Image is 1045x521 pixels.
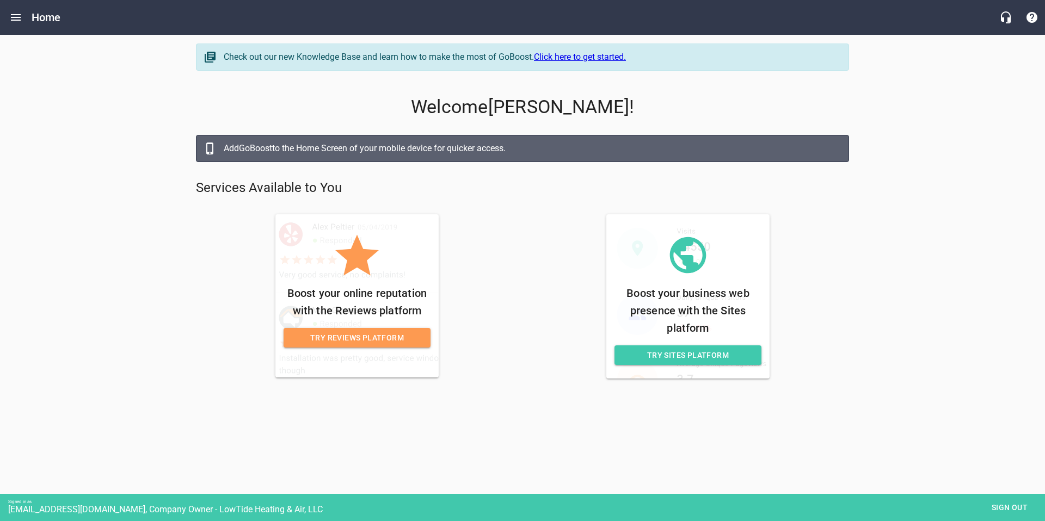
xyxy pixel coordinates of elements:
[292,331,422,345] span: Try Reviews Platform
[224,142,838,155] div: Add GoBoost to the Home Screen of your mobile device for quicker access.
[993,4,1019,30] button: Live Chat
[614,345,761,365] a: Try Sites Platform
[284,328,431,348] a: Try Reviews Platform
[614,284,761,337] p: Boost your business web presence with the Sites platform
[534,52,626,62] a: Click here to get started.
[982,498,1037,518] button: Sign out
[196,96,849,118] p: Welcome [PERSON_NAME] !
[32,9,61,26] h6: Home
[224,51,838,64] div: Check out our new Knowledge Base and learn how to make the most of GoBoost.
[284,284,431,319] p: Boost your online reputation with the Reviews platform
[196,179,849,197] p: Services Available to You
[987,501,1032,514] span: Sign out
[3,4,29,30] button: Open drawer
[623,349,753,362] span: Try Sites Platform
[196,135,849,162] a: AddGoBoostto the Home Screen of your mobile device for quicker access.
[8,504,1045,514] div: [EMAIL_ADDRESS][DOMAIN_NAME], Company Owner - LowTide Heating & Air, LLC
[8,499,1045,504] div: Signed in as
[1019,4,1045,30] button: Support Portal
